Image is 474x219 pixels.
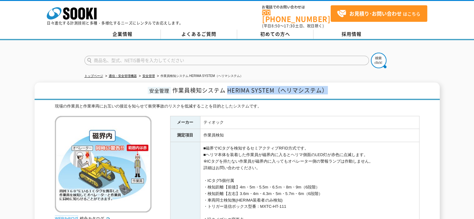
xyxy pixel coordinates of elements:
[84,30,161,39] a: 企業情報
[200,129,419,142] td: 作業員検知
[200,116,419,129] td: ティオック
[271,23,280,29] span: 8:50
[349,10,402,17] strong: お見積り･お問い合わせ
[371,53,386,68] img: btn_search.png
[262,5,331,9] span: お電話でのお問い合わせは
[237,30,314,39] a: 初めての方へ
[172,86,328,94] span: 作業員検知システム HERIMA SYSTEM（ヘリマシステム）
[109,74,137,78] a: 通信・安全管理機器
[262,10,331,22] a: [PHONE_NUMBER]
[84,74,103,78] a: トップページ
[170,116,200,129] th: メーカー
[142,74,155,78] a: 安全管理
[84,56,369,65] input: 商品名、型式、NETIS番号を入力してください
[170,129,200,142] th: 測定項目
[260,31,290,37] span: 初めての方へ
[337,9,420,18] span: はこちら
[156,73,243,79] li: 作業員検知システム HERIMA SYSTEM（ヘリマシステム）
[331,5,427,22] a: お見積り･お問い合わせはこちら
[284,23,295,29] span: 17:30
[55,103,419,110] div: 現場の作業員と作業車両にお互いの接近を知らせて衝突事故のリスクを低減することを目的としたシステムです。
[55,116,151,212] img: 作業員検知システム HERIMA SYSTEM（ヘリマシステム）
[262,23,324,29] span: (平日 ～ 土日、祝日除く)
[148,87,171,94] span: 安全管理
[161,30,237,39] a: よくあるご質問
[47,21,183,25] p: 日々進化する計測技術と多種・多様化するニーズにレンタルでお応えします。
[314,30,390,39] a: 採用情報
